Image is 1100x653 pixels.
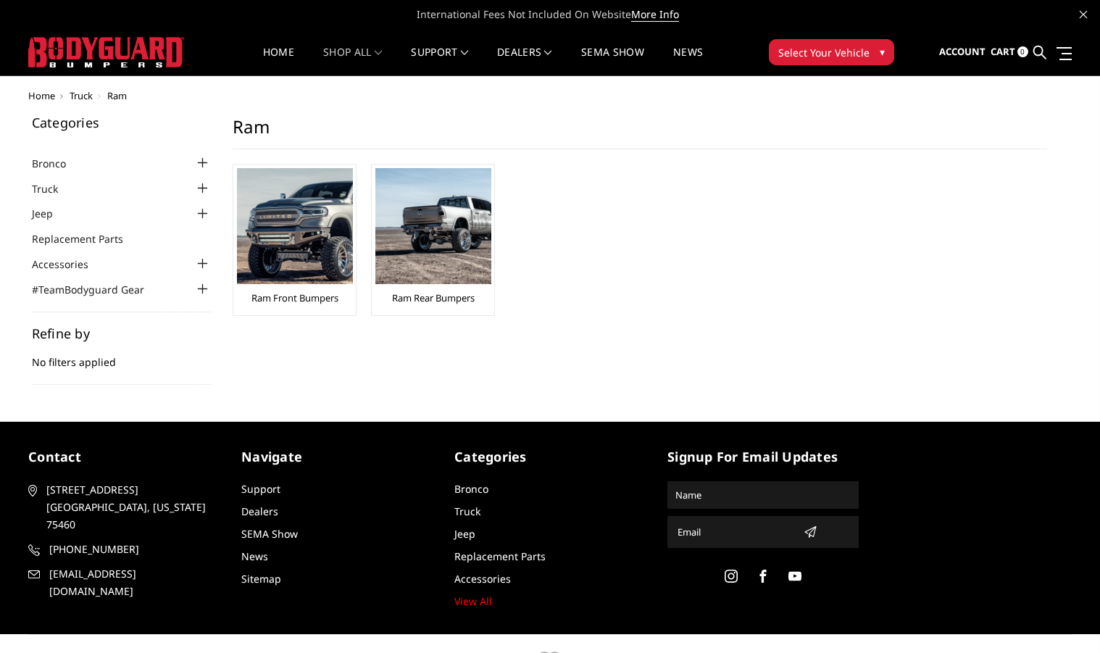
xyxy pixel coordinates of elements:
span: [PHONE_NUMBER] [49,541,217,558]
a: Support [411,47,468,75]
h5: Categories [454,447,646,467]
a: Bronco [32,156,84,171]
a: Jeep [454,527,475,541]
a: Truck [70,89,93,102]
span: Ram [107,89,127,102]
a: Replacement Parts [454,549,546,563]
a: Sitemap [241,572,281,586]
input: Email [672,520,798,544]
a: View All [454,594,492,608]
h5: Navigate [241,447,433,467]
a: Ram Front Bumpers [251,291,338,304]
h5: Categories [32,116,212,129]
a: Dealers [241,504,278,518]
span: 0 [1017,46,1028,57]
img: BODYGUARD BUMPERS [28,37,184,67]
span: Account [939,45,986,58]
span: [EMAIL_ADDRESS][DOMAIN_NAME] [49,565,217,600]
a: Replacement Parts [32,231,141,246]
a: Jeep [32,206,71,221]
a: News [673,47,703,75]
a: Bronco [454,482,488,496]
div: No filters applied [32,327,212,385]
a: Truck [32,181,76,196]
button: Select Your Vehicle [769,39,894,65]
a: Dealers [497,47,552,75]
span: Cart [991,45,1015,58]
h5: Refine by [32,327,212,340]
input: Name [670,483,857,507]
h5: signup for email updates [667,447,859,467]
a: Truck [454,504,480,518]
a: More Info [631,7,679,22]
a: Home [28,89,55,102]
a: Support [241,482,280,496]
a: Accessories [32,257,107,272]
a: Account [939,33,986,72]
span: [STREET_ADDRESS] [GEOGRAPHIC_DATA], [US_STATE] 75460 [46,481,214,533]
a: Accessories [454,572,511,586]
a: [PHONE_NUMBER] [28,541,220,558]
a: Ram Rear Bumpers [392,291,475,304]
span: Select Your Vehicle [778,45,870,60]
h1: Ram [233,116,1047,149]
a: SEMA Show [581,47,644,75]
span: ▾ [880,44,885,59]
h5: contact [28,447,220,467]
a: #TeamBodyguard Gear [32,282,162,297]
a: Cart 0 [991,33,1028,72]
a: Home [263,47,294,75]
a: shop all [323,47,382,75]
a: News [241,549,268,563]
a: [EMAIL_ADDRESS][DOMAIN_NAME] [28,565,220,600]
a: SEMA Show [241,527,298,541]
